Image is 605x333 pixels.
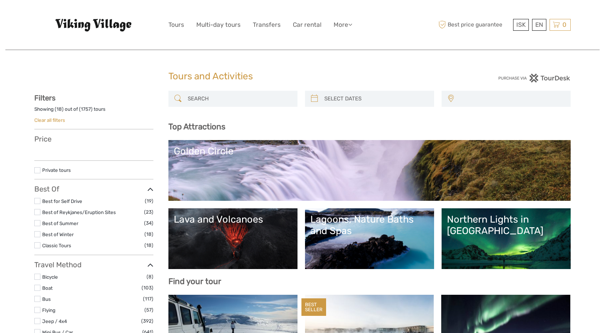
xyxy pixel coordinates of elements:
h3: Best Of [34,185,153,193]
a: Lagoons, Nature Baths and Spas [310,214,429,264]
div: Northern Lights in [GEOGRAPHIC_DATA] [447,214,565,237]
a: Clear all filters [34,117,65,123]
input: SEARCH [185,93,294,105]
div: EN [532,19,546,31]
label: 1757 [81,106,91,113]
a: Bicycle [42,274,58,280]
span: (8) [147,273,153,281]
h3: Travel Method [34,260,153,269]
span: (18) [144,241,153,249]
a: Best for Self Drive [42,198,82,204]
a: Bus [42,296,51,302]
span: (103) [142,284,153,292]
div: BEST SELLER [301,298,326,316]
b: Top Attractions [168,122,225,131]
strong: Filters [34,94,55,102]
div: Lagoons, Nature Baths and Spas [310,214,429,237]
img: Viking Village - Hótel Víking [55,18,133,32]
a: Best of Winter [42,232,74,237]
span: Best price guarantee [437,19,511,31]
a: Transfers [253,20,281,30]
div: Showing ( ) out of ( ) tours [34,106,153,117]
a: Car rental [293,20,321,30]
span: (34) [144,219,153,227]
span: (392) [141,317,153,325]
a: Northern Lights in [GEOGRAPHIC_DATA] [447,214,565,264]
a: Jeep / 4x4 [42,318,67,324]
span: (117) [143,295,153,303]
a: Lava and Volcanoes [174,214,292,264]
div: Golden Circle [174,145,565,157]
span: 0 [561,21,567,28]
h3: Price [34,135,153,143]
span: (23) [144,208,153,216]
a: Classic Tours [42,243,71,248]
h1: Tours and Activities [168,71,437,82]
span: (18) [144,230,153,238]
a: Flying [42,307,55,313]
a: Private tours [42,167,71,173]
a: More [334,20,352,30]
span: ISK [516,21,526,28]
span: (57) [144,306,153,314]
a: Boat [42,285,53,291]
a: Best of Summer [42,220,78,226]
a: Tours [168,20,184,30]
span: (19) [145,197,153,205]
img: PurchaseViaTourDesk.png [498,74,571,83]
a: Multi-day tours [196,20,241,30]
input: SELECT DATES [321,93,431,105]
b: Find your tour [168,277,221,286]
a: Best of Reykjanes/Eruption Sites [42,209,116,215]
a: Golden Circle [174,145,565,195]
label: 18 [56,106,62,113]
div: Lava and Volcanoes [174,214,292,225]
